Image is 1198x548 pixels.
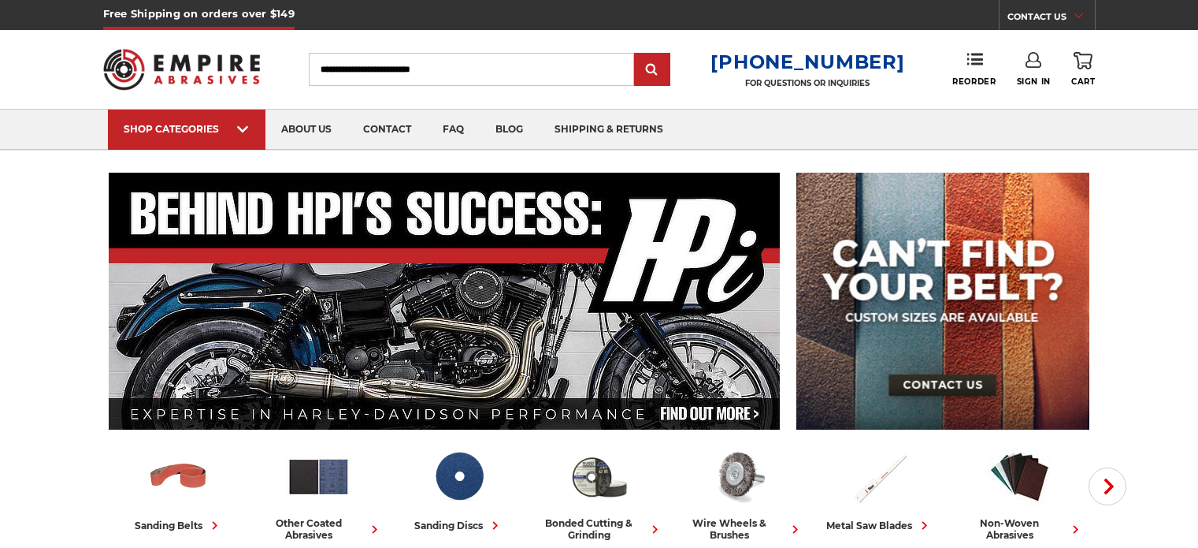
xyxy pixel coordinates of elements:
[676,444,803,541] a: wire wheels & brushes
[566,444,632,509] img: Bonded Cutting & Grinding
[539,110,679,150] a: shipping & returns
[255,517,383,541] div: other coated abrasives
[480,110,539,150] a: blog
[135,517,223,534] div: sanding belts
[796,173,1089,430] img: promo banner for custom belts.
[109,173,781,430] img: Banner for an interview featuring Horsepower Inc who makes Harley performance upgrades featured o...
[255,444,383,541] a: other coated abrasives
[636,54,668,86] input: Submit
[707,444,772,509] img: Wire Wheels & Brushes
[427,110,480,150] a: faq
[103,39,261,100] img: Empire Abrasives
[816,444,944,534] a: metal saw blades
[1007,8,1095,30] a: CONTACT US
[952,76,996,87] span: Reorder
[265,110,347,150] a: about us
[115,444,243,534] a: sanding belts
[395,444,523,534] a: sanding discs
[847,444,912,509] img: Metal Saw Blades
[146,444,211,509] img: Sanding Belts
[676,517,803,541] div: wire wheels & brushes
[536,444,663,541] a: bonded cutting & grinding
[952,52,996,86] a: Reorder
[414,517,503,534] div: sanding discs
[286,444,351,509] img: Other Coated Abrasives
[536,517,663,541] div: bonded cutting & grinding
[1071,76,1095,87] span: Cart
[987,444,1052,509] img: Non-woven Abrasives
[124,123,250,135] div: SHOP CATEGORIES
[710,78,904,88] p: FOR QUESTIONS OR INQUIRIES
[826,517,933,534] div: metal saw blades
[426,444,491,509] img: Sanding Discs
[347,110,427,150] a: contact
[956,517,1084,541] div: non-woven abrasives
[710,50,904,73] a: [PHONE_NUMBER]
[1017,76,1051,87] span: Sign In
[1071,52,1095,87] a: Cart
[1089,468,1126,505] button: Next
[956,444,1084,541] a: non-woven abrasives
